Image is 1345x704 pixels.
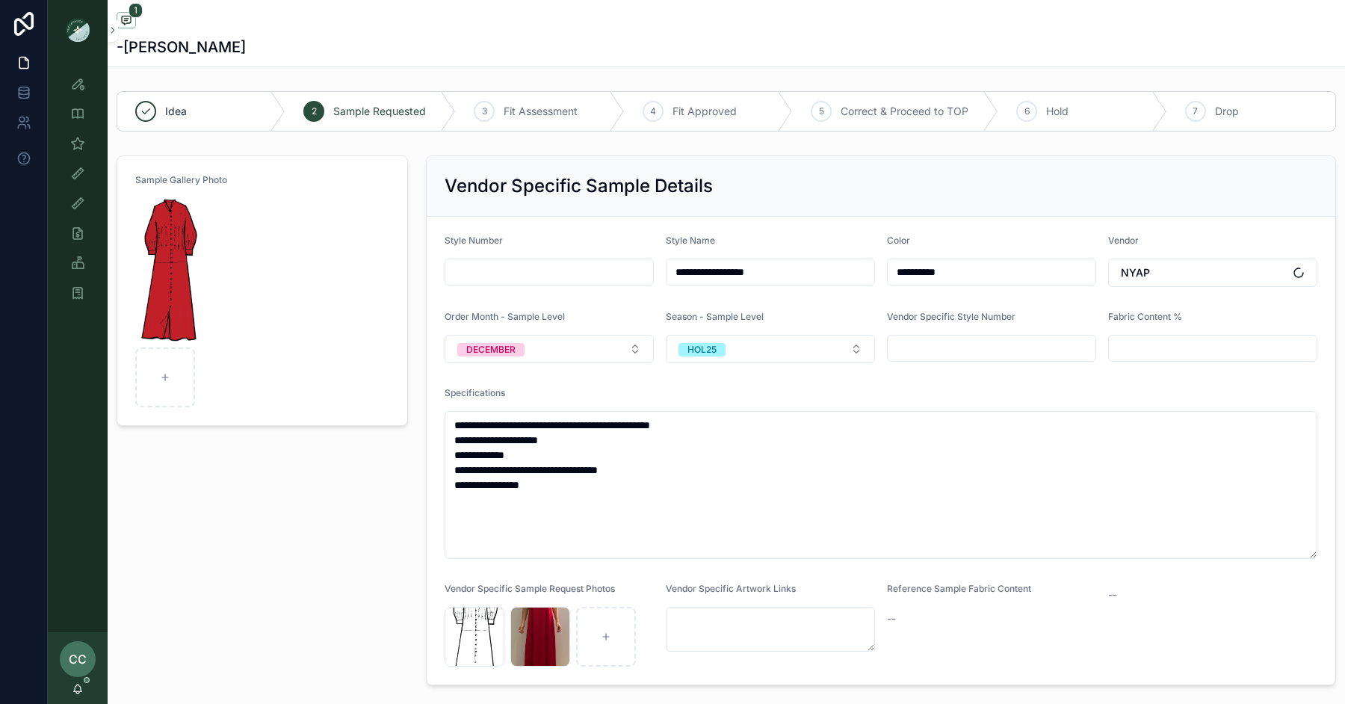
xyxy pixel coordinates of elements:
span: Fit Approved [672,104,737,119]
span: Specifications [445,387,505,398]
span: -- [1108,587,1117,602]
span: NYAP [1121,265,1150,280]
button: Select Button [666,335,875,363]
span: 7 [1193,105,1198,117]
span: Correct & Proceed to TOP [841,104,968,119]
span: Fit Assessment [504,104,578,119]
span: Style Name [666,235,715,246]
span: Vendor Specific Sample Request Photos [445,583,615,594]
img: holiday-red-organza-dress.png [135,198,204,342]
button: Select Button [1108,259,1317,287]
span: Vendor [1108,235,1139,246]
button: Select Button [445,335,654,363]
h2: Vendor Specific Sample Details [445,174,713,198]
span: CC [69,650,87,668]
span: Vendor Specific Style Number [887,311,1015,322]
button: 1 [117,12,136,31]
h1: -[PERSON_NAME] [117,37,246,58]
img: App logo [66,18,90,42]
span: 2 [312,105,317,117]
span: Color [887,235,910,246]
div: DECEMBER [466,343,516,356]
span: 5 [819,105,824,117]
span: Fabric Content % [1108,311,1182,322]
span: Style Number [445,235,503,246]
span: Vendor Specific Artwork Links [666,583,796,594]
span: Sample Gallery Photo [135,174,227,185]
span: Order Month - Sample Level [445,311,565,322]
div: scrollable content [48,60,108,326]
span: Reference Sample Fabric Content [887,583,1031,594]
span: Hold [1046,104,1069,119]
span: 6 [1024,105,1030,117]
div: HOL25 [687,343,717,356]
span: Idea [165,104,187,119]
span: Season - Sample Level [666,311,764,322]
span: 4 [650,105,656,117]
span: 3 [482,105,487,117]
span: -- [887,611,896,626]
span: 1 [129,3,143,18]
span: Drop [1215,104,1239,119]
span: Sample Requested [333,104,426,119]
